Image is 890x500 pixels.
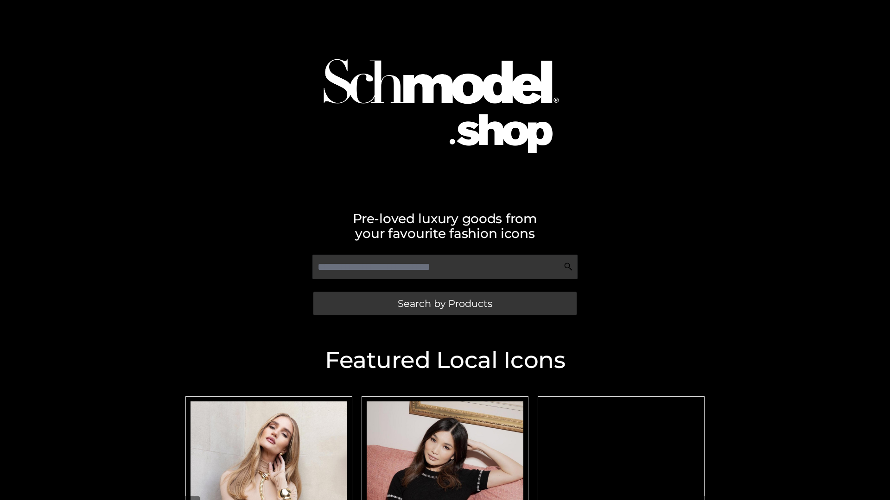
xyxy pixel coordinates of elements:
[313,292,577,315] a: Search by Products
[564,262,573,271] img: Search Icon
[398,299,492,308] span: Search by Products
[181,349,709,372] h2: Featured Local Icons​
[181,211,709,241] h2: Pre-loved luxury goods from your favourite fashion icons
